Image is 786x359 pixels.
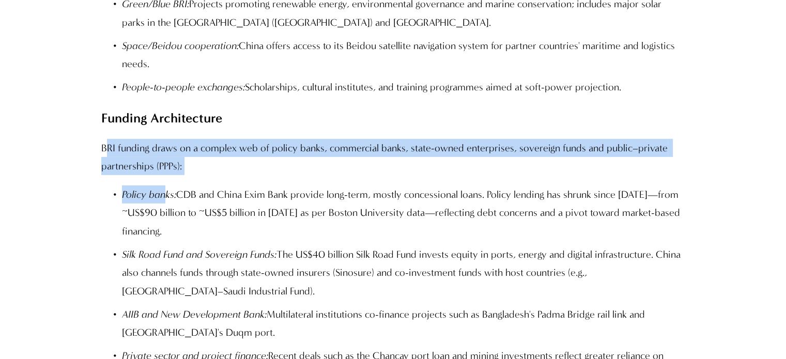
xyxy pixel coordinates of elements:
em: People-to-people exchanges: [122,81,245,93]
p: CDB and China Exim Bank provide long-term, mostly concessional loans. Policy lending has shrunk s... [122,185,685,240]
strong: Funding Architecture [101,110,222,126]
em: AIIB and New Development Bank: [122,308,267,320]
em: Silk Road Fund and Sovereign Funds: [122,248,276,260]
p: China offers access to its Beidou satellite navigation system for partner countries' maritime and... [122,37,685,73]
em: Policy banks: [122,189,176,200]
p: BRI funding draws on a complex web of policy banks, commercial banks, state-owned enterprises, so... [101,139,685,176]
em: Space/Beidou cooperation: [122,40,239,52]
p: Scholarships, cultural institutes, and training programmes aimed at soft-power projection. [122,78,685,96]
p: Multilateral institutions co-finance projects such as Bangladesh's Padma Bridge rail link and [GE... [122,305,685,342]
p: The US$40 billion Silk Road Fund invests equity in ports, energy and digital infrastructure. Chin... [122,245,685,300]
